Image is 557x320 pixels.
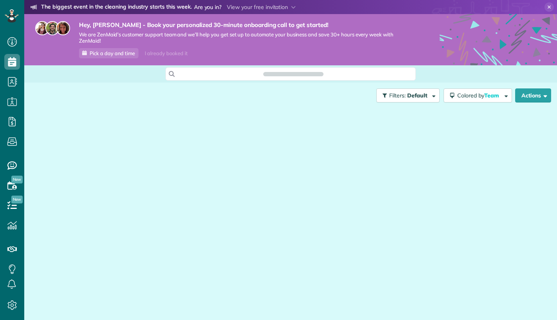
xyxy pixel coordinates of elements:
img: michelle-19f622bdf1676172e81f8f8fba1fb50e276960ebfe0243fe18214015130c80e4.jpg [56,21,70,35]
img: maria-72a9807cf96188c08ef61303f053569d2e2a8a1cde33d635c8a3ac13582a053d.jpg [35,21,49,35]
span: Are you in? [194,3,222,12]
li: The world’s leading virtual event for cleaning business owners. [31,13,344,23]
div: I already booked it [140,49,192,58]
strong: Hey, [PERSON_NAME] - Book your personalized 30-minute onboarding call to get started! [79,21,416,29]
button: Filters: Default [376,88,440,102]
span: Pick a day and time [90,50,135,56]
span: Search ZenMaid… [271,70,315,78]
button: Actions [515,88,551,102]
a: Pick a day and time [79,48,138,58]
span: Filters: [389,92,406,99]
strong: The biggest event in the cleaning industry starts this week. [41,3,192,12]
span: New [11,176,23,183]
span: Default [407,92,428,99]
a: Filters: Default [372,88,440,102]
span: Colored by [457,92,502,99]
span: Team [484,92,500,99]
button: Colored byTeam [444,88,512,102]
img: jorge-587dff0eeaa6aab1f244e6dc62b8924c3b6ad411094392a53c71c6c4a576187d.jpg [45,21,59,35]
span: New [11,196,23,203]
span: We are ZenMaid’s customer support team and we’ll help you get set up to automate your business an... [79,31,416,45]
